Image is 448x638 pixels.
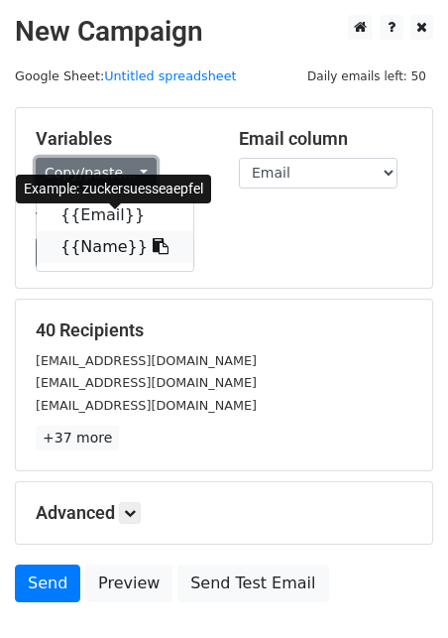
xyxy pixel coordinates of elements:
[37,231,193,263] a: {{Name}}
[300,68,433,83] a: Daily emails left: 50
[36,319,412,341] h5: 40 Recipients
[36,158,157,189] a: Copy/paste...
[85,565,172,602] a: Preview
[15,15,433,49] h2: New Campaign
[37,199,193,231] a: {{Email}}
[349,543,448,638] iframe: Chat Widget
[36,398,257,413] small: [EMAIL_ADDRESS][DOMAIN_NAME]
[36,502,412,524] h5: Advanced
[36,128,209,150] h5: Variables
[36,375,257,390] small: [EMAIL_ADDRESS][DOMAIN_NAME]
[36,353,257,368] small: [EMAIL_ADDRESS][DOMAIN_NAME]
[239,128,412,150] h5: Email column
[15,68,237,83] small: Google Sheet:
[177,565,328,602] a: Send Test Email
[300,65,433,87] span: Daily emails left: 50
[104,68,236,83] a: Untitled spreadsheet
[16,175,211,203] div: Example: zuckersuesseaepfel
[15,565,80,602] a: Send
[36,426,119,450] a: +37 more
